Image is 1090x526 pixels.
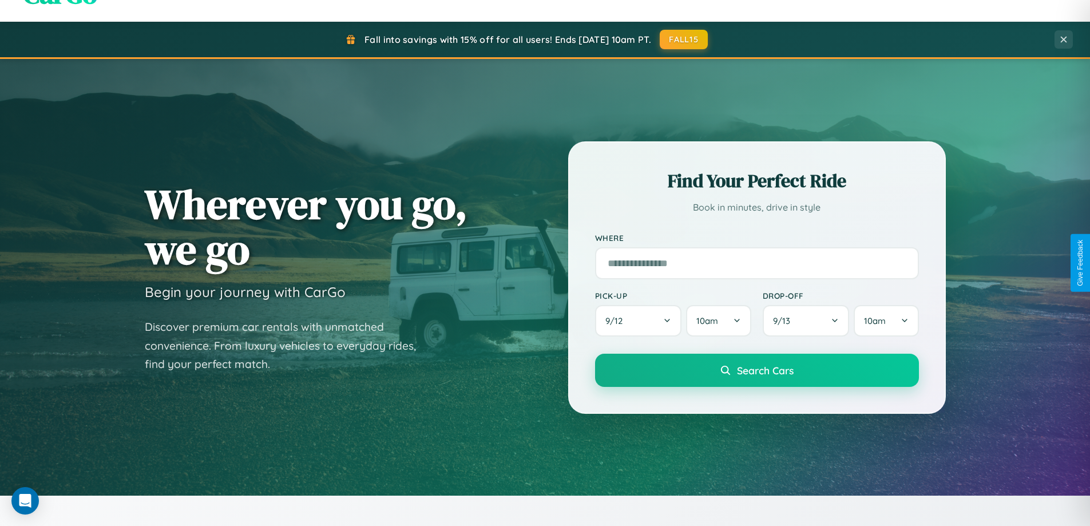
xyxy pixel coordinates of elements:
label: Pick-up [595,291,751,300]
button: 10am [686,305,751,337]
p: Discover premium car rentals with unmatched convenience. From luxury vehicles to everyday rides, ... [145,318,431,374]
span: 9 / 13 [773,315,796,326]
label: Where [595,233,919,243]
h1: Wherever you go, we go [145,181,467,272]
h2: Find Your Perfect Ride [595,168,919,193]
p: Book in minutes, drive in style [595,199,919,216]
span: Fall into savings with 15% off for all users! Ends [DATE] 10am PT. [364,34,651,45]
span: 10am [696,315,718,326]
button: 9/13 [763,305,850,337]
span: 9 / 12 [605,315,628,326]
button: Search Cars [595,354,919,387]
span: Search Cars [737,364,794,377]
button: 10am [854,305,918,337]
span: 10am [864,315,886,326]
button: FALL15 [660,30,708,49]
h3: Begin your journey with CarGo [145,283,346,300]
div: Give Feedback [1076,240,1084,286]
label: Drop-off [763,291,919,300]
button: 9/12 [595,305,682,337]
div: Open Intercom Messenger [11,487,39,515]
